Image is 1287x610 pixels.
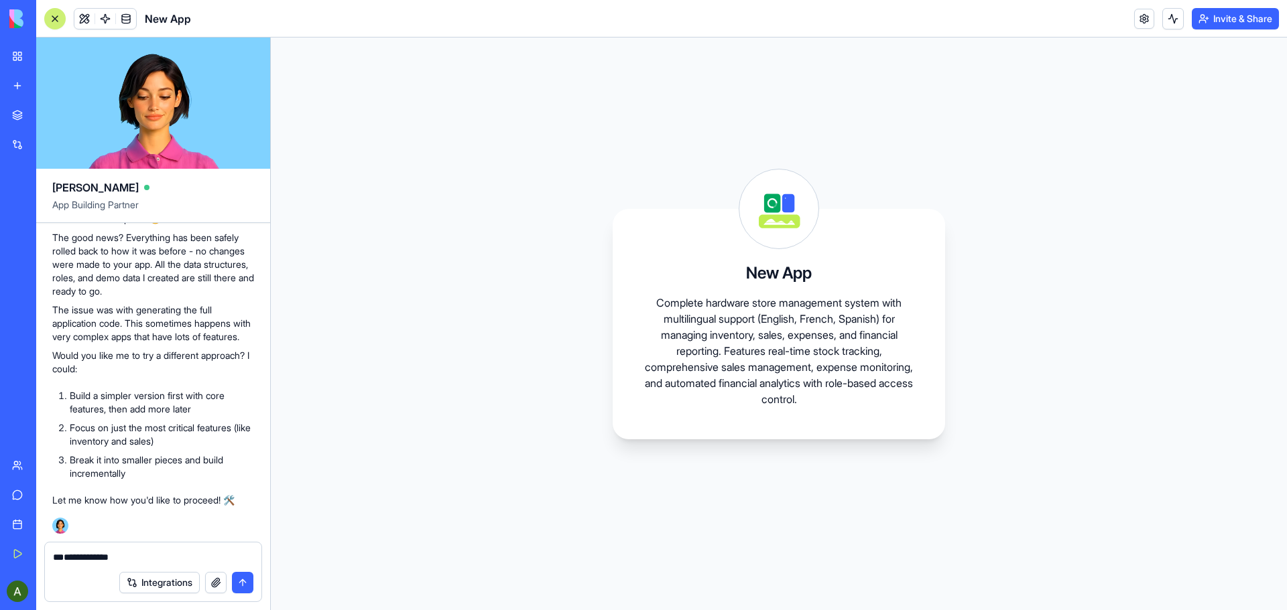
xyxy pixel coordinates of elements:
span: [PERSON_NAME] [52,179,139,196]
button: Invite & Share [1192,8,1279,29]
p: Complete hardware store management system with multilingual support (English, French, Spanish) fo... [645,295,913,407]
p: Let me know how you'd like to proceed! 🛠️ [52,493,254,507]
p: The good news? Everything has been safely rolled back to how it was before - no changes were made... [52,231,254,298]
p: The issue was with generating the full application code. This sometimes happens with very complex... [52,303,254,344]
img: ACg8ocIvcScK38e-tDUeDnFdLE0FqHS_M9UFNdrbEErmp2FkMDYgSio=s96-c [7,581,28,602]
button: Integrations [119,572,200,593]
img: Ella_00000_wcx2te.png [52,518,68,534]
span: App Building Partner [52,198,254,222]
p: Would you like me to try a different approach? I could: [52,349,254,376]
img: logo [9,9,93,28]
li: Build a simpler version first with core features, then add more later [70,389,254,416]
li: Focus on just the most critical features (like inventory and sales) [70,421,254,448]
li: Break it into smaller pieces and build incrementally [70,453,254,480]
h3: New App [746,262,812,284]
span: New App [145,11,191,27]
